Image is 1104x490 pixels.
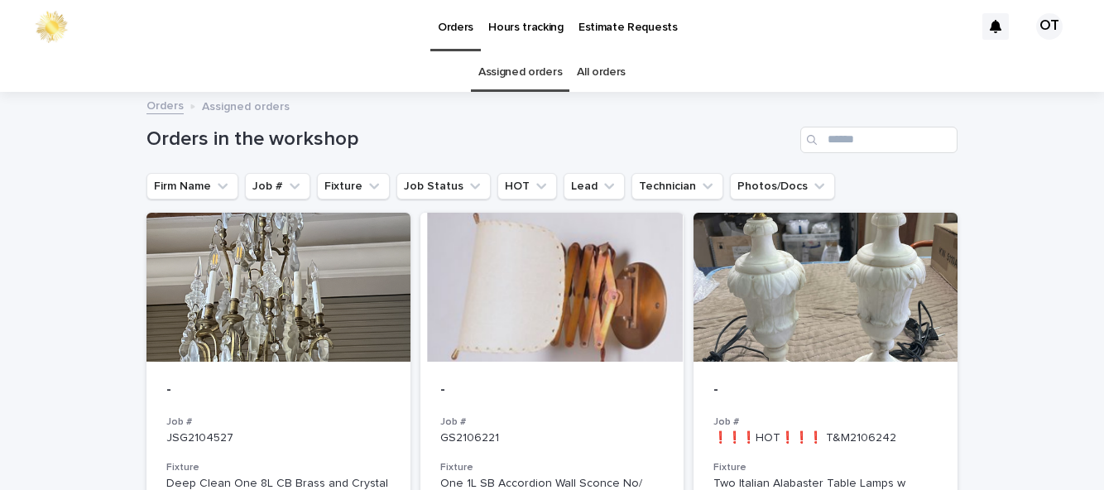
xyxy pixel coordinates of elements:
[146,95,184,114] a: Orders
[202,96,290,114] p: Assigned orders
[497,173,557,199] button: HOT
[713,461,938,474] h3: Fixture
[730,173,835,199] button: Photos/Docs
[713,431,938,445] p: ❗❗❗HOT❗❗❗ T&M2106242
[1036,13,1063,40] div: OT
[800,127,958,153] input: Search
[146,127,794,151] h1: Orders in the workshop
[33,10,70,43] img: 0ffKfDbyRa2Iv8hnaAqg
[245,173,310,199] button: Job #
[713,416,938,429] h3: Job #
[166,461,391,474] h3: Fixture
[440,382,665,400] p: -
[166,382,391,400] p: -
[713,382,938,400] p: -
[577,53,626,92] a: All orders
[166,416,391,429] h3: Job #
[440,461,665,474] h3: Fixture
[564,173,625,199] button: Lead
[478,53,562,92] a: Assigned orders
[440,431,665,445] p: GS2106221
[440,416,665,429] h3: Job #
[631,173,723,199] button: Technician
[166,431,391,445] p: JSG2104527
[317,173,390,199] button: Fixture
[146,173,238,199] button: Firm Name
[396,173,491,199] button: Job Status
